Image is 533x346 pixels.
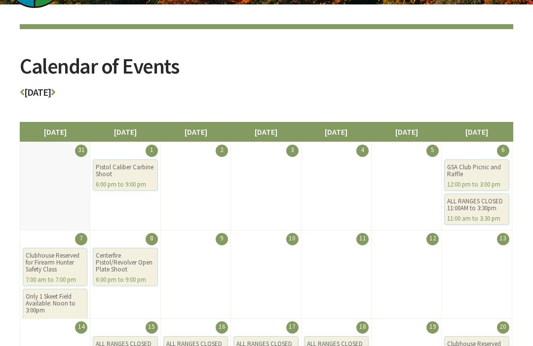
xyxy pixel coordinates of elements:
div: 4 [356,145,369,157]
div: 12 [426,233,439,246]
li: [DATE] [20,122,90,142]
li: [DATE] [441,122,512,142]
div: Only 1 Skeet Field Available: Noon to 3:00pm [26,294,84,314]
div: GSA Club Picnic and Raffle [447,164,506,178]
div: 31 [75,145,87,157]
div: 14 [75,322,87,334]
div: 20 [497,322,509,334]
div: 3 [286,145,299,157]
div: 2 [216,145,228,157]
div: 7 [75,233,87,246]
div: 19 [426,322,439,334]
div: 15 [146,322,158,334]
div: 16 [216,322,228,334]
div: 1 [146,145,158,157]
li: [DATE] [90,122,160,142]
div: 8 [146,233,158,246]
div: 13 [497,233,509,246]
li: [DATE] [160,122,231,142]
div: ALL RANGES CLOSED 11:00AM to 3:30pm [447,198,506,212]
div: 12:00 pm to 3:00 pm [26,318,84,325]
div: 11 [356,233,369,246]
div: Centerfire Pistol/Revolver Open Plate Shoot [96,253,154,273]
div: 18 [356,322,369,334]
h2: Calendar of Events [20,56,513,88]
h3: [DATE] [20,88,513,103]
div: Clubhouse Reserved for Firearm Hunter Safety Class [26,253,84,273]
div: 12:00 pm to 3:00 pm [447,182,506,189]
div: 11:00 am to 3:30 pm [447,216,506,223]
div: 17 [286,322,299,334]
li: [DATE] [301,122,372,142]
li: [DATE] [230,122,301,142]
div: 9 [216,233,228,246]
div: 5 [426,145,439,157]
div: 7:00 am to 7:00 pm [26,277,84,284]
div: Pistol Caliber Carbine Shoot [96,164,154,178]
div: 6:00 pm to 9:00 pm [96,277,154,284]
div: 10 [286,233,299,246]
div: 6:00 pm to 9:00 pm [96,182,154,189]
li: [DATE] [371,122,442,142]
div: 6 [497,145,509,157]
